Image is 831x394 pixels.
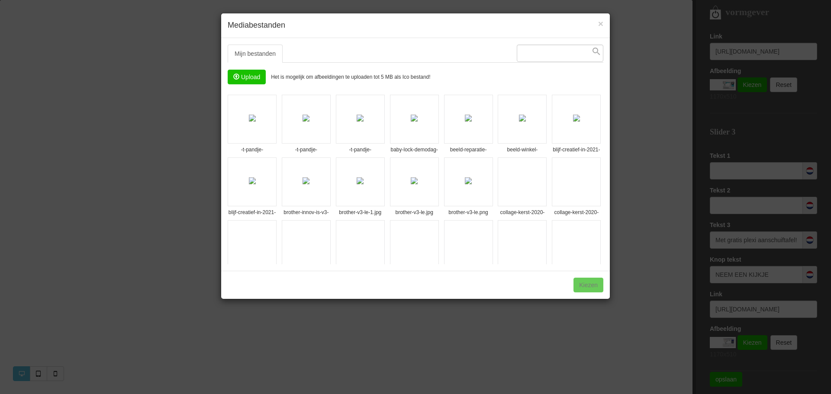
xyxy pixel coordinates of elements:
img: shopconnector.aspx [411,115,418,122]
span: blijf-creatief-in-2021-en-hou-vol-2-.jpg [552,146,600,155]
span: brother-v3-le-1.jpg [336,209,384,218]
span: baby-lock-demodag-bij-t-pandje-naaimachines-4-en-5.jpg [390,146,438,155]
span: beeld-winkel-metvlak.jpg [498,146,546,155]
span: -t-pandje-naaimachines-janome-s3-slider.jpg [336,146,384,155]
img: shopconnector.aspx [465,115,472,122]
span: brother-v3-le.png [444,209,493,218]
small: Het is mogelijk om afbeeldingen te uploaden tot 5 MB als Ico bestand! [271,74,430,80]
span: beeld-reparatie-metvlak.jpg [444,146,493,155]
span: collage-kerst-2020-2021-3.jpg [552,209,600,218]
img: shopconnector.aspx [303,115,309,122]
span: blijf-creatief-in-2021-en-hou-vol-2.jpg [228,209,276,218]
span: -t-pandje-naaimachines-husqvarna-viking-opal-670-s.jpg [228,146,276,155]
span: brother-v3-le.jpg [390,209,438,218]
button: Close [598,19,603,28]
img: shopconnector.aspx [411,177,418,184]
img: shopconnector.aspx [573,115,580,122]
img: shopconnector.aspx [519,115,526,122]
img: shopconnector.aspx [249,115,256,122]
span: brother-innov-is-v3-le-a.jpg [282,209,330,218]
img: shopconnector.aspx [303,177,309,184]
img: shopconnector.aspx [249,177,256,184]
img: shopconnector.aspx [357,115,364,122]
span: × [598,19,603,29]
h4: Mediabestanden [228,20,603,31]
img: shopconnector.aspx [465,177,472,184]
span: Upload [228,70,266,84]
span: -t-pandje-naaimachines-husqvarna-viking-sapphire-9.jpg [282,146,330,155]
img: shopconnector.aspx [357,177,364,184]
a: Mijn bestanden [228,45,283,63]
span: collage-kerst-2020-2021-2.jpg [498,209,546,218]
